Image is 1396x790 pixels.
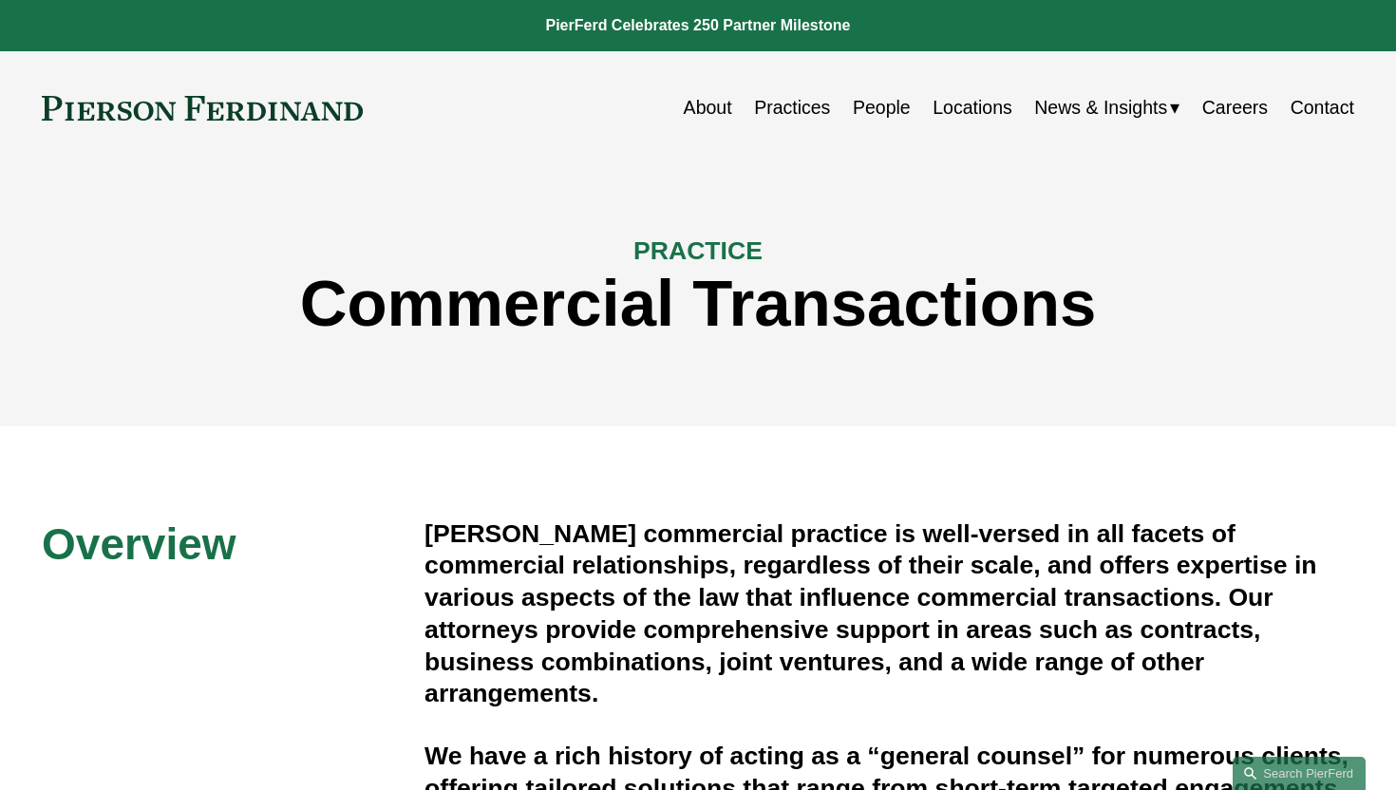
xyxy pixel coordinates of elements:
[42,267,1354,342] h1: Commercial Transactions
[42,519,236,569] span: Overview
[424,518,1354,710] h4: [PERSON_NAME] commercial practice is well-versed in all facets of commercial relationships, regar...
[754,89,830,126] a: Practices
[853,89,911,126] a: People
[633,236,763,265] span: PRACTICE
[1291,89,1354,126] a: Contact
[684,89,732,126] a: About
[1034,91,1167,124] span: News & Insights
[1233,757,1366,790] a: Search this site
[1202,89,1268,126] a: Careers
[933,89,1012,126] a: Locations
[1034,89,1179,126] a: folder dropdown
